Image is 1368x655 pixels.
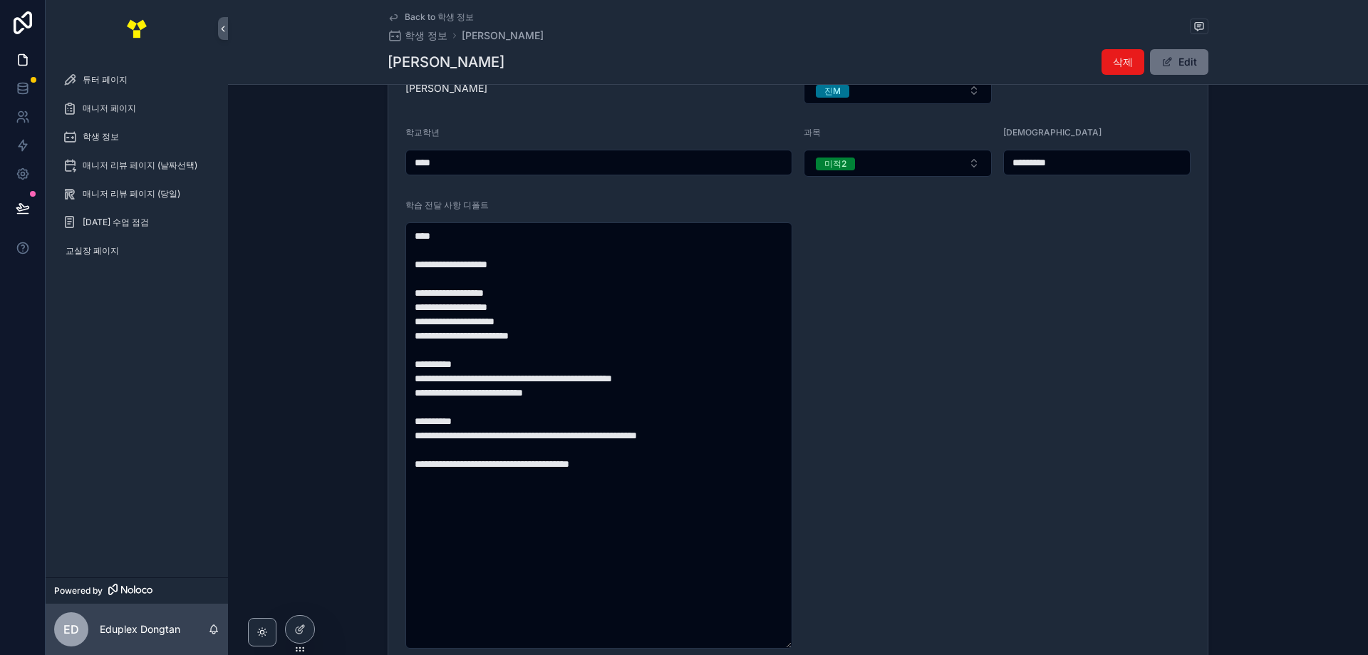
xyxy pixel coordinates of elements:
[1113,55,1133,69] span: 삭제
[824,158,846,170] div: 미적2
[83,160,197,171] span: 매니저 리뷰 페이지 (날짜선택)
[388,29,447,43] a: 학생 정보
[83,188,180,200] span: 매니저 리뷰 페이지 (당일)
[54,210,219,235] a: [DATE] 수업 점검
[388,52,504,72] h1: [PERSON_NAME]
[462,29,544,43] a: [PERSON_NAME]
[83,131,119,143] span: 학생 정보
[405,11,474,23] span: Back to 학생 정보
[405,200,489,210] span: 학습 전달 사항 디폴트
[46,577,228,604] a: Powered by
[54,67,219,93] a: 튜터 페이지
[54,124,219,150] a: 학생 정보
[54,585,103,597] span: Powered by
[804,150,992,177] button: Select Button
[54,181,219,207] a: 매니저 리뷰 페이지 (당일)
[1102,49,1144,75] button: 삭제
[388,11,474,23] a: Back to 학생 정보
[54,153,219,178] a: 매니저 리뷰 페이지 (날짜선택)
[804,77,992,104] button: Select Button
[824,85,841,98] div: 진M
[100,622,180,636] p: Eduplex Dongtan
[46,57,228,282] div: scrollable content
[83,103,136,114] span: 매니저 페이지
[125,17,148,40] img: App logo
[804,127,821,138] span: 과목
[66,245,119,257] span: 교실장 페이지
[63,621,79,638] span: ED
[54,96,219,121] a: 매니저 페이지
[405,81,792,96] span: [PERSON_NAME]
[405,127,440,138] span: 학교학년
[1150,49,1208,75] button: Edit
[1003,127,1102,138] span: [DEMOGRAPHIC_DATA]
[83,74,128,86] span: 튜터 페이지
[405,29,447,43] span: 학생 정보
[54,238,219,264] a: 교실장 페이지
[83,217,149,228] span: [DATE] 수업 점검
